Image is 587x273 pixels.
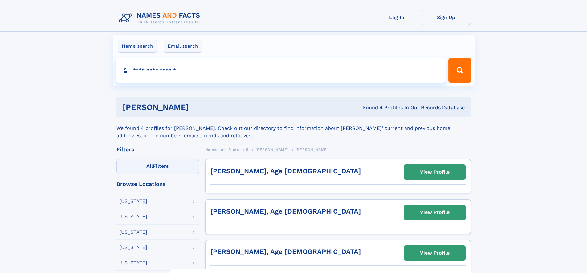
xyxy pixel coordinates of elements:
img: Logo Names and Facts [116,10,205,26]
label: Email search [164,40,202,53]
a: Sign Up [422,10,471,25]
span: R [246,147,249,152]
a: Log In [372,10,422,25]
div: [US_STATE] [119,245,147,250]
div: [US_STATE] [119,214,147,219]
span: All [146,163,153,169]
div: Found 4 Profiles In Our Records Database [276,104,465,111]
h1: [PERSON_NAME] [123,103,276,111]
input: search input [116,58,446,83]
div: [US_STATE] [119,260,147,265]
div: View Profile [420,246,450,260]
label: Name search [118,40,157,53]
a: [PERSON_NAME], Age [DEMOGRAPHIC_DATA] [210,167,361,175]
a: R [246,146,249,153]
a: [PERSON_NAME], Age [DEMOGRAPHIC_DATA] [210,207,361,215]
div: [US_STATE] [119,199,147,204]
div: We found 4 profiles for [PERSON_NAME]. Check out our directory to find information about [PERSON_... [116,117,471,139]
a: [PERSON_NAME], Age [DEMOGRAPHIC_DATA] [210,248,361,255]
div: Browse Locations [116,181,199,187]
a: View Profile [404,165,465,179]
a: View Profile [404,205,465,220]
button: Search Button [448,58,471,83]
a: Names and Facts [205,146,239,153]
div: View Profile [420,205,450,219]
div: View Profile [420,165,450,179]
span: [PERSON_NAME] [255,147,288,152]
span: [PERSON_NAME] [296,147,328,152]
label: Filters [116,159,199,174]
div: [US_STATE] [119,230,147,235]
div: Filters [116,147,199,152]
a: View Profile [404,246,465,260]
a: [PERSON_NAME] [255,146,288,153]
